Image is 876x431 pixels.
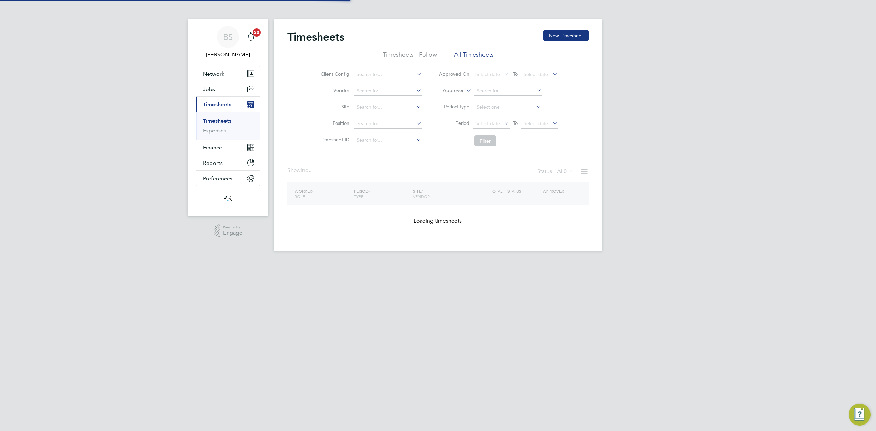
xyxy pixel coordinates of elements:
[196,97,260,112] button: Timesheets
[319,71,349,77] label: Client Config
[354,103,422,112] input: Search for...
[433,87,464,94] label: Approver
[524,71,548,77] span: Select date
[214,224,243,237] a: Powered byEngage
[354,119,422,129] input: Search for...
[849,404,871,426] button: Engage Resource Center
[196,66,260,81] button: Network
[196,155,260,170] button: Reports
[543,30,589,41] button: New Timesheet
[474,86,542,96] input: Search for...
[309,167,313,174] span: ...
[223,224,242,230] span: Powered by
[474,103,542,112] input: Select one
[196,26,260,59] a: BS[PERSON_NAME]
[354,70,422,79] input: Search for...
[439,104,469,110] label: Period Type
[383,51,437,63] li: Timesheets I Follow
[223,32,233,41] span: BS
[439,71,469,77] label: Approved On
[203,70,224,77] span: Network
[203,118,231,124] a: Timesheets
[524,120,548,127] span: Select date
[319,136,349,143] label: Timesheet ID
[222,193,234,204] img: psrsolutions-logo-retina.png
[319,104,349,110] label: Site
[244,26,258,48] a: 20
[203,101,231,108] span: Timesheets
[196,193,260,204] a: Go to home page
[188,19,268,216] nav: Main navigation
[287,167,314,174] div: Showing
[564,168,567,175] span: 0
[537,167,575,177] div: Status
[319,87,349,93] label: Vendor
[557,168,574,175] label: All
[196,81,260,96] button: Jobs
[454,51,494,63] li: All Timesheets
[253,28,261,37] span: 20
[203,86,215,92] span: Jobs
[203,144,222,151] span: Finance
[196,112,260,140] div: Timesheets
[203,175,232,182] span: Preferences
[223,230,242,236] span: Engage
[475,120,500,127] span: Select date
[203,127,226,134] a: Expenses
[196,140,260,155] button: Finance
[511,119,520,128] span: To
[439,120,469,126] label: Period
[511,69,520,78] span: To
[319,120,349,126] label: Position
[474,135,496,146] button: Filter
[354,135,422,145] input: Search for...
[287,30,344,44] h2: Timesheets
[354,86,422,96] input: Search for...
[196,171,260,186] button: Preferences
[203,160,223,166] span: Reports
[475,71,500,77] span: Select date
[196,51,260,59] span: Beth Seddon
